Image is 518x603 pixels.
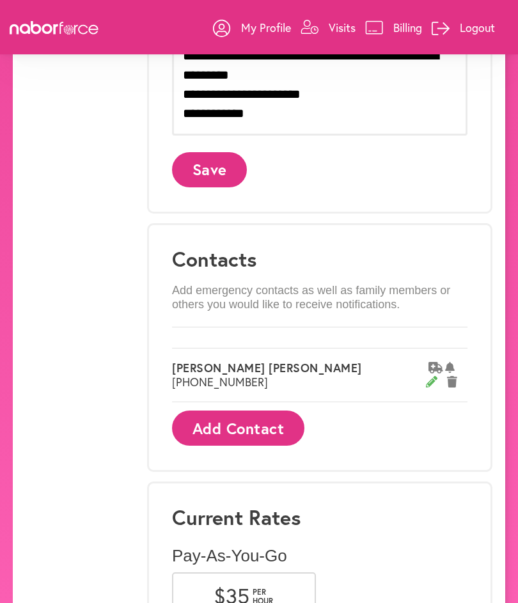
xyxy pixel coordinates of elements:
button: Save [172,152,247,187]
p: Add emergency contacts as well as family members or others you would like to receive notifications. [172,284,467,311]
span: [PERSON_NAME] [PERSON_NAME] [172,361,428,375]
p: Pay-As-You-Go [172,546,467,566]
p: My Profile [241,20,291,35]
p: Visits [329,20,356,35]
a: My Profile [213,8,291,47]
span: [PHONE_NUMBER] [172,375,426,389]
a: Billing [365,8,422,47]
h3: Current Rates [172,505,467,529]
h3: Contacts [172,247,467,271]
a: Logout [432,8,495,47]
button: Add Contact [172,411,304,446]
p: Billing [393,20,422,35]
p: Logout [460,20,495,35]
a: Visits [301,8,356,47]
